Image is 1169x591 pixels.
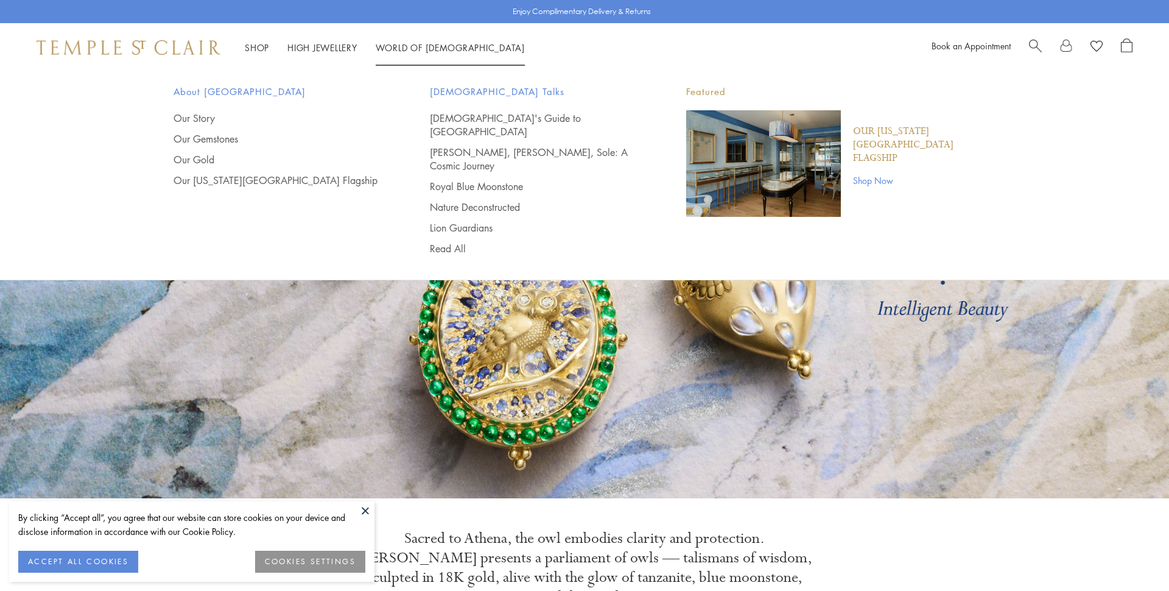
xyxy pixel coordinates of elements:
button: ACCEPT ALL COOKIES [18,551,138,573]
a: High JewelleryHigh Jewellery [287,41,357,54]
a: Our Story [174,111,381,125]
a: [DEMOGRAPHIC_DATA]'s Guide to [GEOGRAPHIC_DATA] [430,111,637,138]
a: Shop Now [853,174,995,187]
a: Lion Guardians [430,221,637,235]
div: By clicking “Accept all”, you agree that our website can store cookies on your device and disclos... [18,511,365,539]
span: [DEMOGRAPHIC_DATA] Talks [430,84,637,99]
a: Read All [430,242,637,255]
a: Our [US_STATE][GEOGRAPHIC_DATA] Flagship [174,174,381,187]
p: Enjoy Complimentary Delivery & Returns [513,5,651,18]
a: Nature Deconstructed [430,200,637,214]
a: Book an Appointment [932,40,1011,52]
a: Our Gold [174,153,381,166]
a: View Wishlist [1090,38,1103,57]
span: About [GEOGRAPHIC_DATA] [174,84,381,99]
a: Royal Blue Moonstone [430,180,637,193]
iframe: Gorgias live chat messenger [1108,534,1157,579]
nav: Main navigation [245,40,525,55]
p: Featured [686,84,995,99]
a: [PERSON_NAME], [PERSON_NAME], Sole: A Cosmic Journey [430,146,637,172]
a: Our Gemstones [174,132,381,146]
a: ShopShop [245,41,269,54]
img: Temple St. Clair [37,40,220,55]
a: Open Shopping Bag [1121,38,1132,57]
a: Our [US_STATE][GEOGRAPHIC_DATA] Flagship [853,125,995,165]
a: World of [DEMOGRAPHIC_DATA]World of [DEMOGRAPHIC_DATA] [376,41,525,54]
button: COOKIES SETTINGS [255,551,365,573]
a: Search [1029,38,1042,57]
